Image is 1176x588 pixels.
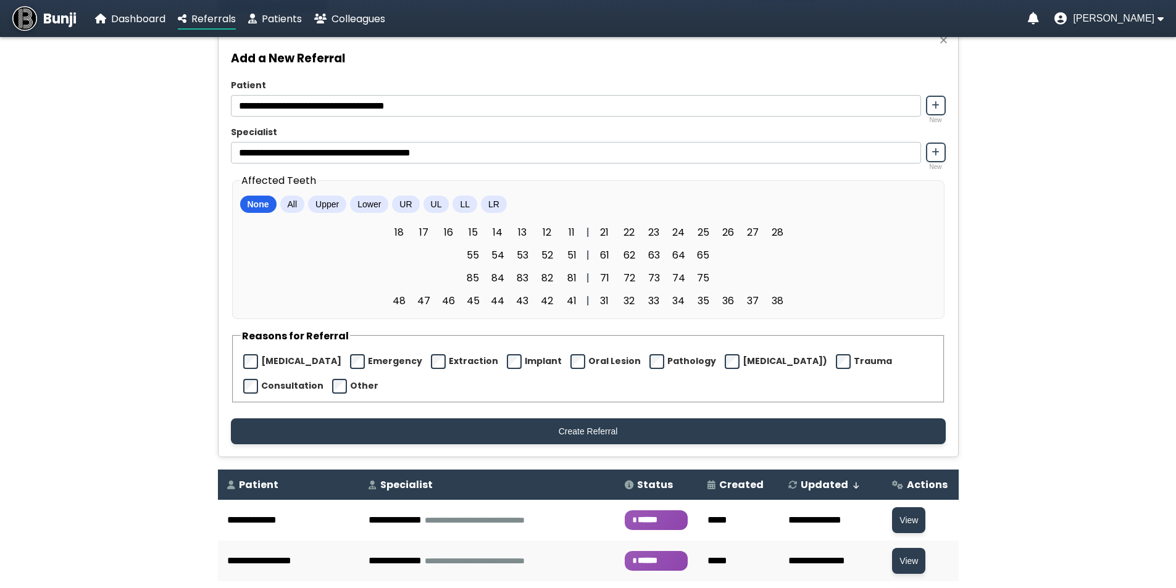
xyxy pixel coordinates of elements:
button: Create Referral [231,418,946,444]
span: 51 [561,245,583,265]
button: Upper [308,196,346,213]
label: Implant [525,355,562,368]
span: Patients [262,12,302,26]
th: Patient [218,470,360,500]
h3: Add a New Referral [231,49,946,67]
label: Consultation [261,379,323,392]
span: 64 [667,245,690,265]
span: 55 [462,245,484,265]
button: UR [392,196,419,213]
span: 45 [462,291,484,311]
span: Colleagues [332,12,385,26]
a: Referrals [178,11,236,27]
th: Created [698,470,779,500]
label: Other [350,379,378,392]
label: Pathology [667,355,716,368]
span: 53 [511,245,533,265]
span: 17 [412,222,435,242]
a: Bunji [12,6,77,31]
span: 23 [643,222,665,242]
button: LL [452,196,477,213]
span: Dashboard [111,12,165,26]
button: View [892,548,925,574]
span: Bunji [43,9,77,29]
span: Referrals [191,12,236,26]
span: 41 [561,291,583,311]
a: Dashboard [95,11,165,27]
span: 13 [511,222,533,242]
span: 84 [486,268,509,288]
th: Actions [883,470,958,500]
a: Patients [248,11,302,27]
span: 31 [593,291,615,311]
span: [PERSON_NAME] [1073,13,1154,24]
button: LR [481,196,507,213]
label: [MEDICAL_DATA]) [743,355,827,368]
span: 26 [717,222,739,242]
span: 18 [388,222,410,242]
span: 47 [412,291,435,311]
span: 36 [717,291,739,311]
span: 43 [511,291,533,311]
label: Emergency [368,355,422,368]
span: 22 [618,222,640,242]
span: 74 [667,268,690,288]
span: 42 [536,291,558,311]
span: 83 [511,268,533,288]
span: 63 [643,245,665,265]
th: Specialist [359,470,615,500]
span: 24 [667,222,690,242]
a: Colleagues [314,11,385,27]
button: Close [935,32,951,48]
div: | [583,293,593,308]
th: Status [615,470,698,500]
span: 46 [437,291,459,311]
a: Notifications [1028,12,1039,25]
label: [MEDICAL_DATA] [261,355,341,368]
span: 75 [692,268,714,288]
button: None [240,196,277,213]
button: Lower [350,196,388,213]
span: 16 [437,222,459,242]
button: View [892,507,925,533]
span: 61 [593,245,615,265]
span: 33 [643,291,665,311]
span: 11 [561,222,583,242]
span: 62 [618,245,640,265]
img: Bunji Dental Referral Management [12,6,37,31]
span: 28 [766,222,788,242]
button: UL [423,196,449,213]
span: 71 [593,268,615,288]
legend: Affected Teeth [240,173,317,188]
span: 82 [536,268,558,288]
label: Oral Lesion [588,355,641,368]
span: 81 [561,268,583,288]
span: 85 [462,268,484,288]
span: 25 [692,222,714,242]
label: Extraction [449,355,498,368]
span: 21 [593,222,615,242]
span: 38 [766,291,788,311]
label: Patient [231,79,946,92]
span: 14 [486,222,509,242]
span: 35 [692,291,714,311]
label: Specialist [231,126,946,139]
span: 12 [536,222,558,242]
span: 48 [388,291,410,311]
span: 73 [643,268,665,288]
button: User menu [1054,12,1164,25]
span: 37 [741,291,764,311]
div: | [583,225,593,240]
span: 15 [462,222,484,242]
span: 65 [692,245,714,265]
span: 54 [486,245,509,265]
span: 44 [486,291,509,311]
span: 32 [618,291,640,311]
button: All [280,196,305,213]
th: Updated [779,470,883,500]
legend: Reasons for Referral [241,328,350,344]
span: 34 [667,291,690,311]
span: 27 [741,222,764,242]
span: 52 [536,245,558,265]
span: 72 [618,268,640,288]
